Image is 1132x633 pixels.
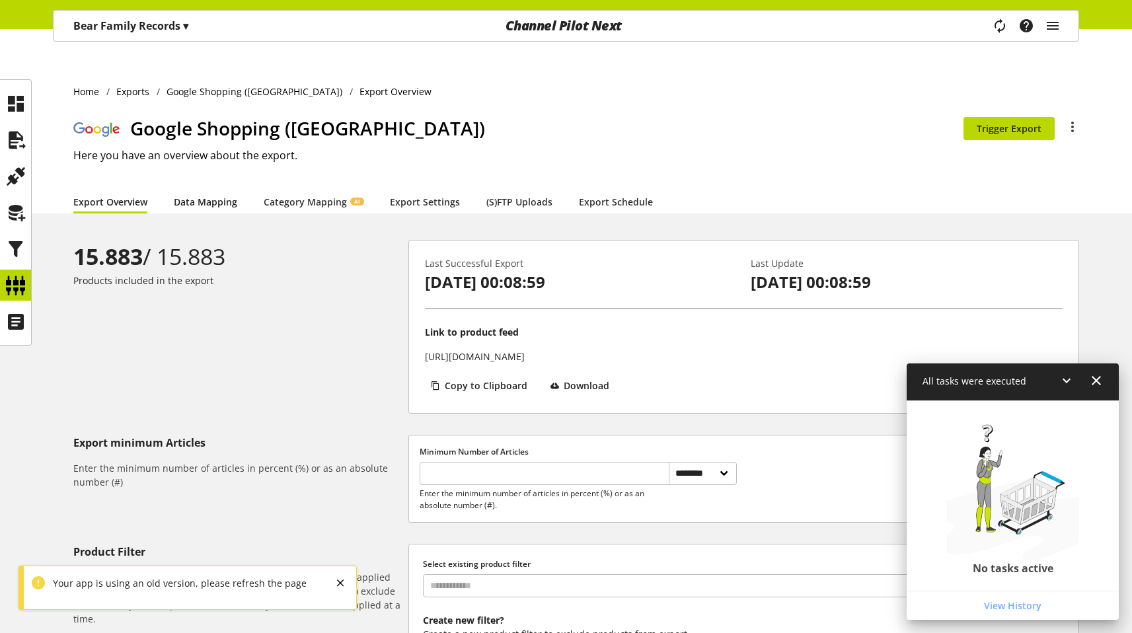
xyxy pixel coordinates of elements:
span: Trigger Export [977,122,1041,135]
p: Link to product feed [425,325,519,339]
p: Last Successful Export [425,256,737,270]
span: ▾ [183,19,188,33]
a: (S)FTP Uploads [486,195,552,209]
h2: Here you have an overview about the export. [73,147,1079,163]
p: Bear Family Records [73,18,188,34]
label: Select existing product filter [423,558,1065,570]
b: Create new filter? [423,614,504,626]
span: Copy to Clipboard [445,379,527,392]
a: View History [909,594,1116,617]
h1: Google Shopping ([GEOGRAPHIC_DATA]) [130,114,963,142]
span: Exports [116,85,149,98]
a: Download [545,374,622,402]
p: [DATE] 00:08:59 [751,270,1063,294]
button: Trigger Export [963,117,1055,140]
a: Exports [110,85,157,98]
a: Home [73,85,106,98]
span: Home [73,85,99,98]
p: [URL][DOMAIN_NAME] [425,350,525,363]
a: Data Mapping [174,195,237,209]
nav: main navigation [53,10,1079,42]
a: Export Settings [390,195,460,209]
span: View History [984,599,1041,613]
h2: No tasks active [973,562,1053,575]
span: Download [564,379,609,392]
h5: Product Filter [73,544,403,560]
h6: Enter the minimum number of articles in percent (%) or as an absolute number (#) [73,461,403,489]
span: All tasks were executed [923,375,1026,387]
h5: Export minimum Articles [73,435,403,451]
p: [DATE] 00:08:59 [425,270,737,294]
img: logo [73,120,120,137]
b: 15.883 [73,241,143,272]
label: Minimum Number of Articles [420,446,737,458]
button: Download [545,374,622,397]
a: Category MappingAI [264,195,363,209]
p: Last Update [751,256,1063,270]
a: Export Overview [73,195,147,209]
p: Products included in the export [73,274,403,287]
div: Your app is using an old version, please refresh the page [46,576,307,590]
span: AI [354,198,360,205]
div: / 15.883 [73,240,403,274]
a: Export Schedule [579,195,653,209]
p: Enter the minimum number of articles in percent (%) or as an absolute number (#). [420,488,668,511]
button: Copy to Clipboard [425,374,539,397]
